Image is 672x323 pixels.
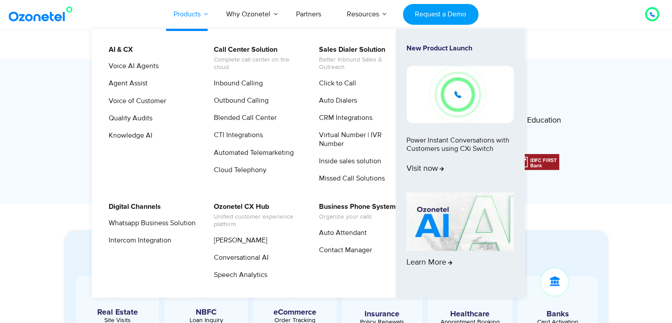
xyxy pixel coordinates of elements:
[80,308,155,316] h5: Real Estate
[65,81,608,96] div: Trusted CX Partner for 3,500+ Global Brands
[403,4,478,25] a: Request a Demo
[406,164,444,174] span: Visit now
[515,154,559,170] img: Picture12.png
[313,112,374,123] a: CRM Integrations
[406,192,513,251] img: AI
[208,252,270,263] a: Conversational AI
[313,173,386,184] a: Missed Call Solutions
[208,147,295,158] a: Automated Telemarketing
[208,201,302,230] a: Ozonetel CX HubUnified customer experience platform
[527,115,561,125] span: Education
[319,56,406,71] span: Better Inbound Sales & Outreach
[214,213,301,228] span: Unified customer experience platform
[208,165,268,176] a: Cloud Telephony
[214,56,301,71] span: Complete call center on the cloud
[527,114,561,129] a: Education
[313,78,357,89] a: Click to Call
[313,201,397,222] a: Business Phone SystemOrganize your calls
[103,113,154,124] a: Quality Audits
[522,310,594,318] h5: Banks
[103,201,162,212] a: Digital Channels
[208,269,269,281] a: Speech Analytics
[103,44,134,55] a: AI & CX
[208,130,264,141] a: CTI Integrations
[313,245,373,256] a: Contact Manager
[406,44,513,189] a: New Product LaunchPower Instant Conversations with Customers using CXi SwitchVisit now
[103,78,149,89] a: Agent Assist
[208,112,278,123] a: Blended Call Center
[208,44,302,73] a: Call Center SolutionComplete call center on the cloud
[406,192,513,283] a: Learn More
[346,310,418,318] h5: Insurance
[313,130,407,149] a: Virtual Number | IVR Number
[208,95,270,106] a: Outbound Calling
[103,218,197,229] a: Whatsapp Business Solution
[313,44,407,73] a: Sales Dialer SolutionBetter Inbound Sales & Outreach
[319,213,396,221] span: Organize your calls
[103,96,167,107] a: Voice of Customer
[208,78,264,89] a: Inbound Calling
[103,130,154,141] a: Knowledge AI
[103,61,160,72] a: Voice AI Agents
[169,308,243,316] h5: NBFC
[313,156,383,167] a: Inside sales solution
[434,310,506,318] h5: Healthcare
[313,95,358,106] a: Auto Dialers
[258,308,332,316] h5: eCommerce
[313,227,368,238] a: Auto Attendant
[406,258,452,268] span: Learn More
[406,66,513,123] img: New-Project-17.png
[73,244,608,259] div: Experience Our Voice AI Agents in Action
[208,235,269,246] a: [PERSON_NAME]
[515,154,559,170] div: 4 / 6
[103,235,173,246] a: Intercom Integration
